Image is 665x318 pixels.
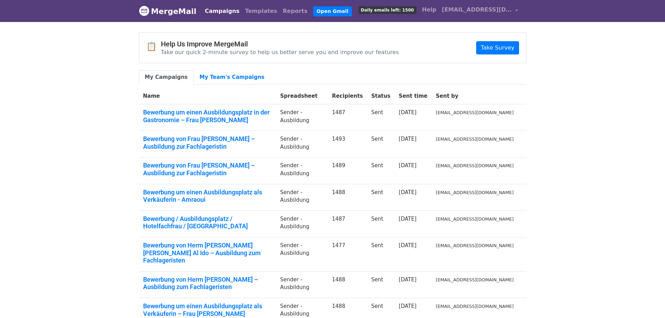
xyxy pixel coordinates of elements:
h4: Help Us Improve MergeMail [161,40,399,48]
a: [DATE] [399,242,416,249]
a: Bewerbung um einen Ausbildungsplatz als Verkäuferin – Frau [PERSON_NAME] [143,302,272,317]
a: [DATE] [399,216,416,222]
td: Sent [367,210,394,237]
td: Sent [367,104,394,131]
a: Take Survey [476,41,519,54]
a: Bewerbung von Frau [PERSON_NAME] – Ausbildung zur Fachlageristin [143,135,272,150]
td: Sent [367,184,394,210]
img: MergeMail logo [139,6,149,16]
td: Sent [367,131,394,157]
small: [EMAIL_ADDRESS][DOMAIN_NAME] [436,304,514,309]
td: 1493 [328,131,367,157]
span: 📋 [146,42,161,52]
a: Bewerbung um einen Ausbildungsplatz in der Gastronomie – Frau [PERSON_NAME] [143,109,272,124]
a: Bewerbung von Herrn [PERSON_NAME] – Ausbildung zum Fachlageristen [143,276,272,291]
p: Take our quick 2-minute survey to help us better serve you and improve our features [161,49,399,56]
small: [EMAIL_ADDRESS][DOMAIN_NAME] [436,110,514,115]
th: Spreadsheet [276,88,328,104]
td: Sender -Ausbildung [276,210,328,237]
a: [DATE] [399,276,416,283]
a: [DATE] [399,109,416,116]
a: Bewerbung von Frau [PERSON_NAME] – Ausbildung zur Fachlageristin [143,162,272,177]
th: Status [367,88,394,104]
a: [DATE] [399,189,416,195]
td: 1487 [328,104,367,131]
a: Open Gmail [313,6,352,16]
td: Sender -Ausbildung [276,184,328,210]
a: Help [419,3,439,17]
td: Sender -Ausbildung [276,157,328,184]
td: 1477 [328,237,367,271]
a: My Campaigns [139,70,194,84]
td: Sent [367,271,394,298]
th: Sent by [432,88,518,104]
a: MergeMail [139,4,197,19]
a: Bewerbung von Herrn [PERSON_NAME] [PERSON_NAME] Al Ido – Ausbildung zum Fachlageristen [143,242,272,264]
td: 1487 [328,210,367,237]
td: Sender -Ausbildung [276,271,328,298]
a: [DATE] [399,162,416,169]
span: [EMAIL_ADDRESS][DOMAIN_NAME] [442,6,512,14]
td: 1489 [328,157,367,184]
a: Bewerbung um einen Ausbildungsplatz als Verkäuferin - Amraoui [143,188,272,204]
td: Sent [367,157,394,184]
a: [DATE] [399,136,416,142]
a: [DATE] [399,303,416,309]
td: 1488 [328,184,367,210]
th: Recipients [328,88,367,104]
small: [EMAIL_ADDRESS][DOMAIN_NAME] [436,277,514,282]
a: Bewerbung / Ausbildungsplatz / Hotelfachfrau / [GEOGRAPHIC_DATA] [143,215,272,230]
small: [EMAIL_ADDRESS][DOMAIN_NAME] [436,136,514,142]
th: Sent time [394,88,431,104]
small: [EMAIL_ADDRESS][DOMAIN_NAME] [436,163,514,168]
a: [EMAIL_ADDRESS][DOMAIN_NAME] [439,3,521,19]
small: [EMAIL_ADDRESS][DOMAIN_NAME] [436,216,514,222]
small: [EMAIL_ADDRESS][DOMAIN_NAME] [436,190,514,195]
a: My Team's Campaigns [194,70,271,84]
th: Name [139,88,276,104]
small: [EMAIL_ADDRESS][DOMAIN_NAME] [436,243,514,248]
td: 1488 [328,271,367,298]
td: Sent [367,237,394,271]
a: Campaigns [202,4,242,18]
a: Templates [242,4,280,18]
a: Reports [280,4,310,18]
a: Daily emails left: 1500 [356,3,419,17]
td: Sender -Ausbildung [276,131,328,157]
td: Sender -Ausbildung [276,104,328,131]
span: Daily emails left: 1500 [359,6,416,14]
td: Sender -Ausbildung [276,237,328,271]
